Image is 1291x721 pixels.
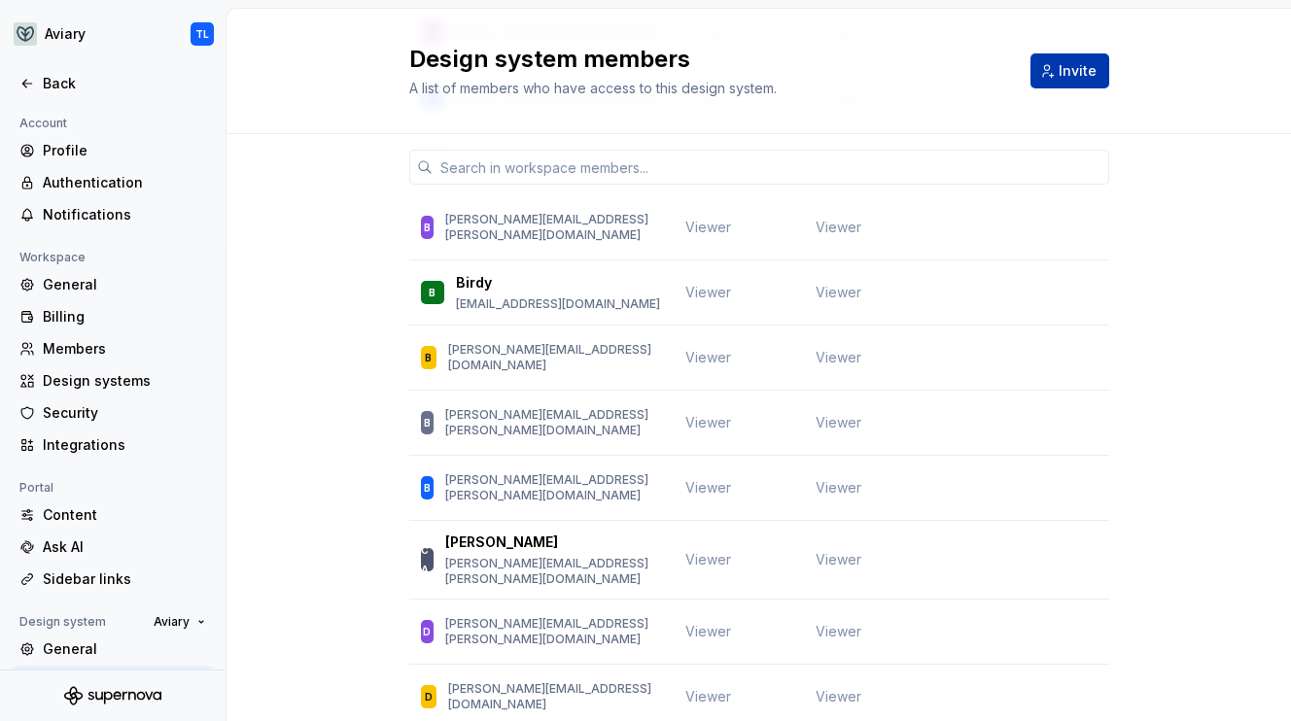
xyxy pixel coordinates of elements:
[12,429,214,461] a: Integrations
[685,414,731,430] span: Viewer
[43,569,206,589] div: Sidebar links
[421,540,434,579] div: CA
[45,24,86,44] div: Aviary
[429,283,436,302] div: B
[43,371,206,391] div: Design systems
[43,403,206,423] div: Security
[43,205,206,224] div: Notifications
[4,13,222,55] button: AviaryTL
[43,339,206,359] div: Members
[12,68,214,99] a: Back
[456,273,492,292] p: Birdy
[43,537,206,557] div: Ask AI
[64,686,161,705] svg: Supernova Logo
[154,614,190,630] span: Aviary
[816,348,861,367] span: Viewer
[685,479,731,496] span: Viewer
[12,167,214,198] a: Authentication
[1059,61,1097,81] span: Invite
[43,505,206,525] div: Content
[409,44,1007,75] h2: Design system members
[409,80,777,96] span: A list of members who have access to this design system.
[12,269,214,300] a: General
[445,212,662,243] p: [PERSON_NAME][EMAIL_ADDRESS][PERSON_NAME][DOMAIN_NAME]
[816,283,861,302] span: Viewer
[12,135,214,166] a: Profile
[816,413,861,432] span: Viewer
[43,275,206,294] div: General
[43,173,206,192] div: Authentication
[14,22,37,46] img: 256e2c79-9abd-4d59-8978-03feab5a3943.png
[1030,53,1109,88] button: Invite
[195,26,209,42] div: TL
[12,333,214,364] a: Members
[425,348,432,367] div: B
[12,610,114,634] div: Design system
[12,246,93,269] div: Workspace
[448,342,661,373] p: [PERSON_NAME][EMAIL_ADDRESS][DOMAIN_NAME]
[433,150,1109,185] input: Search in workspace members...
[423,622,431,641] div: D
[685,349,731,365] span: Viewer
[685,688,731,704] span: Viewer
[816,218,861,237] span: Viewer
[12,199,214,230] a: Notifications
[445,407,662,438] p: [PERSON_NAME][EMAIL_ADDRESS][PERSON_NAME][DOMAIN_NAME]
[456,296,660,312] p: [EMAIL_ADDRESS][DOMAIN_NAME]
[12,301,214,332] a: Billing
[43,141,206,160] div: Profile
[12,397,214,429] a: Security
[816,550,861,569] span: Viewer
[12,666,214,697] a: Members
[424,413,431,432] div: B
[12,112,75,135] div: Account
[685,551,731,567] span: Viewer
[445,472,662,503] p: [PERSON_NAME][EMAIL_ADDRESS][PERSON_NAME][DOMAIN_NAME]
[816,622,861,641] span: Viewer
[816,478,861,498] span: Viewer
[43,307,206,326] div: Billing
[12,365,214,396] a: Design systems
[43,435,206,455] div: Integrations
[445,556,662,587] p: [PERSON_NAME][EMAIL_ADDRESS][PERSON_NAME][DOMAIN_NAME]
[43,639,206,659] div: General
[448,681,661,712] p: [PERSON_NAME][EMAIL_ADDRESS][DOMAIN_NAME]
[424,478,431,498] div: B
[445,532,558,552] p: [PERSON_NAME]
[445,616,662,647] p: [PERSON_NAME][EMAIL_ADDRESS][PERSON_NAME][DOMAIN_NAME]
[425,687,433,706] div: D
[685,284,731,300] span: Viewer
[685,219,731,235] span: Viewer
[12,564,214,595] a: Sidebar links
[12,499,214,531] a: Content
[43,74,206,93] div: Back
[816,687,861,706] span: Viewer
[685,623,731,639] span: Viewer
[12,532,214,563] a: Ask AI
[12,476,61,499] div: Portal
[424,218,431,237] div: B
[12,634,214,665] a: General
